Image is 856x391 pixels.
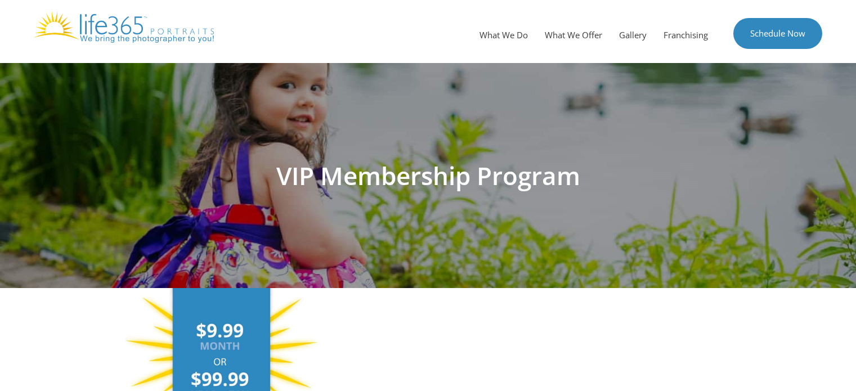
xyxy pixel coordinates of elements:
[611,18,655,52] a: Gallery
[34,11,214,43] img: Life365
[536,18,611,52] a: What We Offer
[113,163,743,188] h1: VIP Membership Program
[471,18,536,52] a: What We Do
[733,18,822,49] a: Schedule Now
[655,18,716,52] a: Franchising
